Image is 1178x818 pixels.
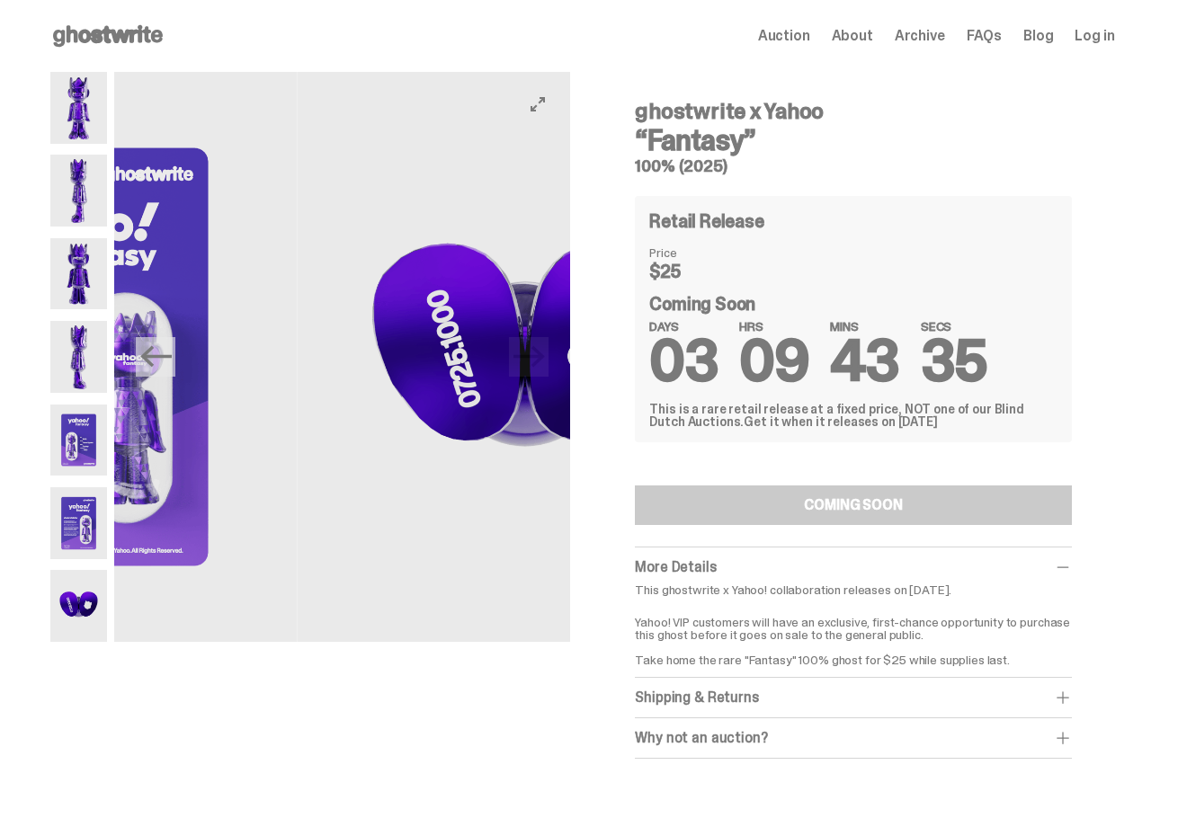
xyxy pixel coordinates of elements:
[967,29,1002,43] a: FAQs
[649,295,1057,381] div: Coming Soon
[50,570,108,642] img: Yahoo-HG---7.png
[804,498,902,512] div: COMING SOON
[635,101,1071,122] h4: ghostwrite x Yahoo
[832,29,873,43] a: About
[635,485,1071,525] button: COMING SOON
[1023,29,1053,43] a: Blog
[649,320,718,333] span: DAYS
[136,337,175,377] button: Previous
[649,246,739,259] dt: Price
[635,583,1071,596] p: This ghostwrite x Yahoo! collaboration releases on [DATE].
[50,155,108,227] img: Yahoo-HG---2.png
[744,413,937,430] span: Get it when it releases on [DATE]
[527,93,549,115] button: View full-screen
[50,405,108,476] img: Yahoo-HG---5.png
[649,403,1057,428] div: This is a rare retail release at a fixed price, NOT one of our Blind Dutch Auctions.
[50,72,108,144] img: Yahoo-HG---1.png
[635,557,716,576] span: More Details
[298,72,754,642] img: Yahoo-HG---7.png
[921,324,987,398] span: 35
[895,29,945,43] a: Archive
[50,321,108,393] img: Yahoo-HG---4.png
[635,126,1071,155] h3: “Fantasy”
[921,320,987,333] span: SECS
[50,487,108,559] img: Yahoo-HG---6.png
[739,320,808,333] span: HRS
[649,262,739,280] dd: $25
[830,324,899,398] span: 43
[1075,29,1114,43] a: Log in
[649,212,763,230] h4: Retail Release
[635,158,1071,174] h5: 100% (2025)
[739,324,808,398] span: 09
[830,320,899,333] span: MINS
[758,29,810,43] a: Auction
[649,324,718,398] span: 03
[635,729,1071,747] div: Why not an auction?
[50,238,108,310] img: Yahoo-HG---3.png
[635,603,1071,666] p: Yahoo! VIP customers will have an exclusive, first-chance opportunity to purchase this ghost befo...
[635,689,1071,707] div: Shipping & Returns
